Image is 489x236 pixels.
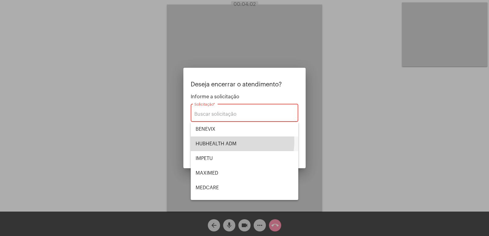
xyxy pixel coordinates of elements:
[194,111,295,117] input: Buscar solicitação
[196,166,293,180] span: MAXIMED
[196,122,293,136] span: BENEVIX
[196,136,293,151] span: HUBHEALTH ADM
[196,195,293,210] span: POSITIVA
[191,81,298,88] p: Deseja encerrar o atendimento?
[196,151,293,166] span: IMPETU
[191,94,298,100] span: Informe a solicitação
[196,180,293,195] span: MEDCARE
